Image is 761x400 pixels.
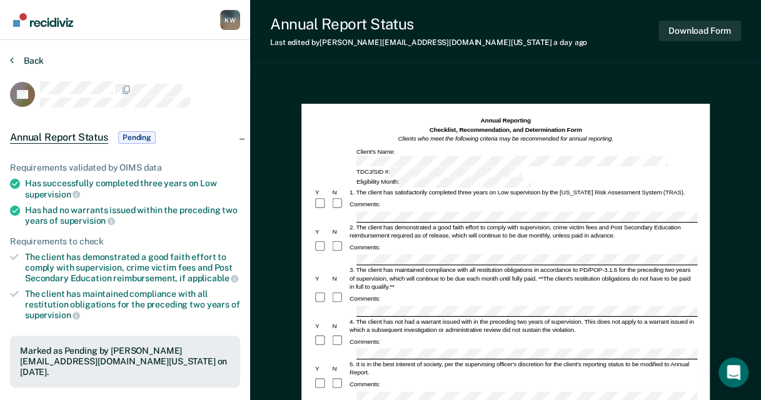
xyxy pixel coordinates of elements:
[355,177,532,188] div: Eligibility Month:
[10,236,240,247] div: Requirements to check
[658,21,741,41] button: Download Form
[348,380,381,388] div: Comments:
[25,310,80,320] span: supervision
[718,357,748,387] div: Open Intercom Messenger
[355,167,523,177] div: TDCJ/SID #:
[553,38,587,47] span: a day ago
[313,189,330,197] div: Y
[270,38,587,47] div: Last edited by [PERSON_NAME][EMAIL_ADDRESS][DOMAIN_NAME][US_STATE]
[25,178,240,199] div: Has successfully completed three years on Low
[188,273,238,283] span: applicable
[348,337,381,345] div: Comments:
[10,162,240,173] div: Requirements validated by OIMS data
[398,136,613,142] em: Clients who meet the following criteria may be recommended for annual reporting.
[20,346,230,377] div: Marked as Pending by [PERSON_NAME][EMAIL_ADDRESS][DOMAIN_NAME][US_STATE] on [DATE].
[348,361,697,377] div: 5. It is in the best interest of society, per the supervising officer's discretion for the client...
[348,317,697,334] div: 4. The client has not had a warrant issued with in the preceding two years of supervision. This d...
[270,15,587,33] div: Annual Report Status
[313,322,330,330] div: Y
[331,364,348,372] div: N
[348,243,381,251] div: Comments:
[331,274,348,282] div: N
[313,364,330,372] div: Y
[220,10,240,30] button: Profile dropdown button
[480,117,530,124] strong: Annual Reporting
[348,294,381,302] div: Comments:
[13,13,73,27] img: Recidiviz
[25,189,80,199] span: supervision
[348,223,697,239] div: 2. The client has demonstrated a good faith effort to comply with supervision, crime victim fees ...
[60,216,115,226] span: supervision
[10,55,44,66] button: Back
[313,227,330,236] div: Y
[429,126,582,133] strong: Checklist, Recommendation, and Determination Form
[331,322,348,330] div: N
[25,252,240,284] div: The client has demonstrated a good faith effort to comply with supervision, crime victim fees and...
[25,289,240,321] div: The client has maintained compliance with all restitution obligations for the preceding two years of
[331,189,348,197] div: N
[331,227,348,236] div: N
[10,131,108,144] span: Annual Report Status
[348,266,697,291] div: 3. The client has maintained compliance with all restitution obligations in accordance to PD/POP-...
[348,189,697,197] div: 1. The client has satisfactorily completed three years on Low supervision by the [US_STATE] Risk ...
[313,274,330,282] div: Y
[118,131,156,144] span: Pending
[355,147,697,166] div: Client's Name:
[220,10,240,30] div: K W
[348,200,381,208] div: Comments:
[25,205,240,226] div: Has had no warrants issued within the preceding two years of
